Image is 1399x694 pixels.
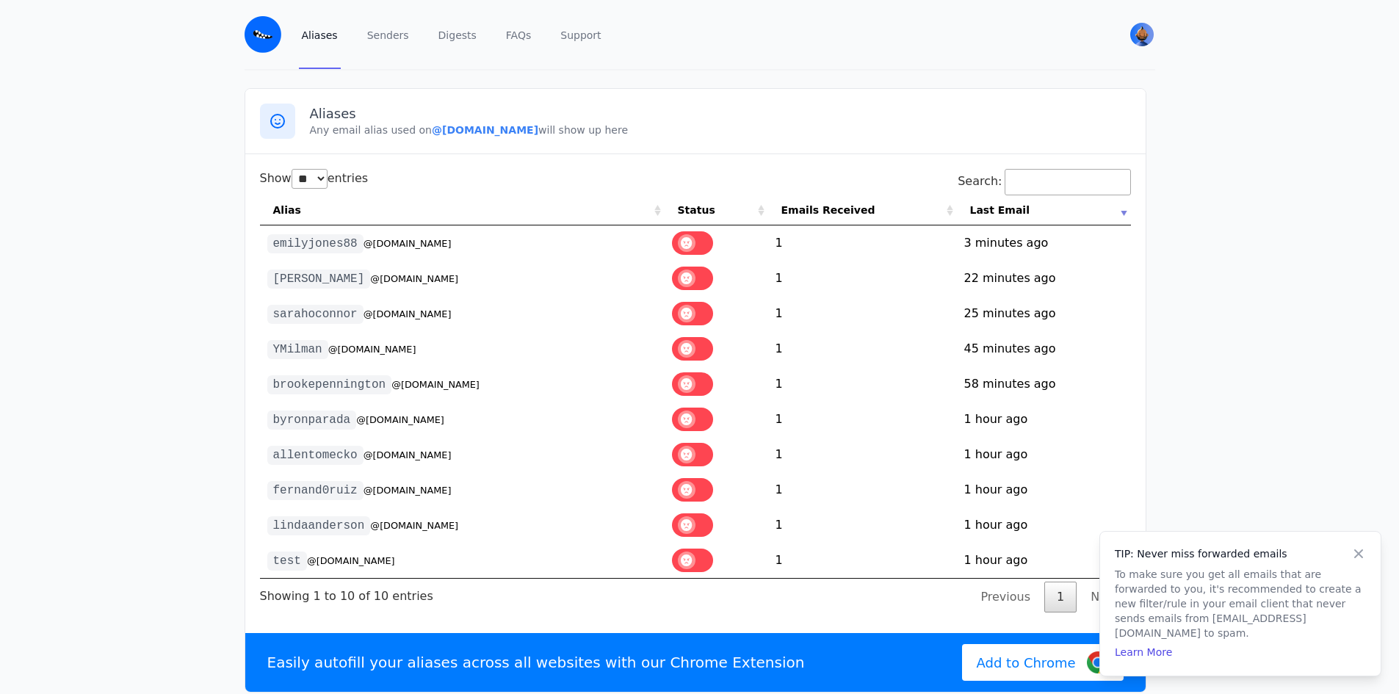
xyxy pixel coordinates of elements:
td: 45 minutes ago [957,331,1131,366]
td: 1 [768,402,957,437]
td: 25 minutes ago [957,296,1131,331]
img: Google Chrome Logo [1087,651,1109,673]
td: 1 [768,261,957,296]
code: sarahoconnor [267,305,364,324]
input: Search: [1005,169,1131,195]
code: fernand0ruiz [267,481,364,500]
th: Alias: activate to sort column ascending [260,195,665,225]
small: @[DOMAIN_NAME] [328,344,416,355]
label: Show entries [260,171,369,185]
p: To make sure you get all emails that are forwarded to you, it's recommended to create a new filte... [1115,567,1366,640]
th: Last Email: activate to sort column ascending [957,195,1131,225]
small: @[DOMAIN_NAME] [364,308,452,319]
td: 1 hour ago [957,507,1131,543]
td: 1 [768,472,957,507]
b: @[DOMAIN_NAME] [432,124,538,136]
small: @[DOMAIN_NAME] [370,273,458,284]
td: 3 minutes ago [957,225,1131,261]
td: 1 [768,296,957,331]
small: @[DOMAIN_NAME] [364,238,452,249]
code: YMilman [267,340,328,359]
td: 1 [768,437,957,472]
th: Emails Received: activate to sort column ascending [768,195,957,225]
div: Showing 1 to 10 of 10 entries [260,579,433,605]
a: Next [1078,582,1130,612]
td: 1 [768,543,957,578]
code: emilyjones88 [267,234,364,253]
td: 1 hour ago [957,402,1131,437]
small: @[DOMAIN_NAME] [364,485,452,496]
th: Status: activate to sort column ascending [665,195,768,225]
small: @[DOMAIN_NAME] [391,379,480,390]
code: test [267,552,307,571]
h3: Aliases [310,105,1131,123]
img: md mamun's Avatar [1130,23,1154,46]
td: 1 [768,225,957,261]
p: Easily autofill your aliases across all websites with our Chrome Extension [267,652,805,673]
td: 1 [768,507,957,543]
span: Add to Chrome [977,653,1076,673]
small: @[DOMAIN_NAME] [364,449,452,460]
code: [PERSON_NAME] [267,270,371,289]
td: 1 [768,331,957,366]
td: 22 minutes ago [957,261,1131,296]
td: 58 minutes ago [957,366,1131,402]
code: allentomecko [267,446,364,465]
small: @[DOMAIN_NAME] [370,520,458,531]
td: 1 hour ago [957,543,1131,578]
td: 1 hour ago [957,437,1131,472]
h4: TIP: Never miss forwarded emails [1115,546,1366,561]
td: 1 [768,366,957,402]
td: 1 hour ago [957,472,1131,507]
label: Search: [958,174,1130,188]
img: Email Monster [245,16,281,53]
a: Add to Chrome [962,644,1124,681]
small: @[DOMAIN_NAME] [307,555,395,566]
code: brookepennington [267,375,392,394]
a: Learn More [1115,646,1172,658]
code: lindaanderson [267,516,371,535]
small: @[DOMAIN_NAME] [356,414,444,425]
button: User menu [1129,21,1155,48]
p: Any email alias used on will show up here [310,123,1131,137]
code: byronparada [267,411,357,430]
select: Showentries [292,169,328,189]
a: 1 [1044,582,1077,612]
a: Previous [968,582,1043,612]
